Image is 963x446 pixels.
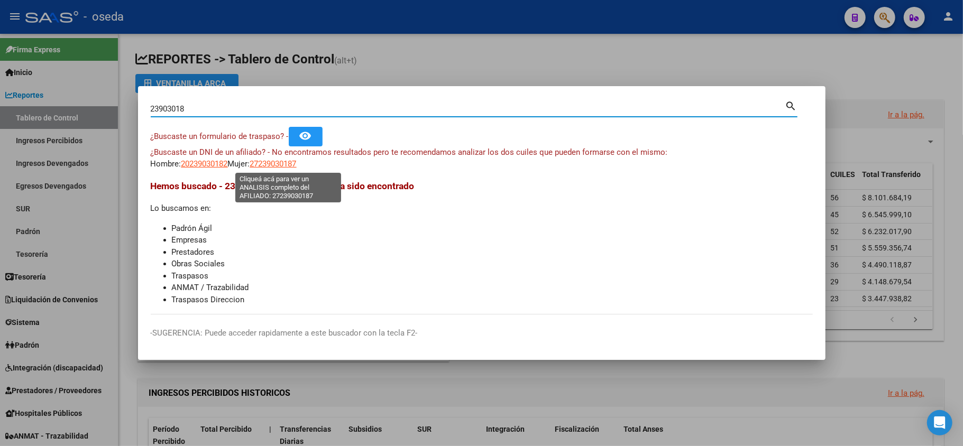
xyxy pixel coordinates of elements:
[151,147,668,157] span: ¿Buscaste un DNI de un afiliado? - No encontramos resultados pero te recomendamos analizar los do...
[151,327,813,339] p: -SUGERENCIA: Puede acceder rapidamente a este buscador con la tecla F2-
[151,146,813,170] div: Hombre: Mujer:
[172,282,813,294] li: ANMAT / Trazabilidad
[172,222,813,235] li: Padrón Ágil
[151,132,289,141] span: ¿Buscaste un formulario de traspaso? -
[172,234,813,246] li: Empresas
[785,99,797,111] mat-icon: search
[299,129,312,142] mat-icon: remove_red_eye
[172,246,813,258] li: Prestadores
[151,181,415,191] span: Hemos buscado - 23903018 - y el mismo no ha sido encontrado
[172,294,813,306] li: Traspasos Direccion
[250,159,297,169] span: 27239030187
[172,258,813,270] li: Obras Sociales
[181,159,228,169] span: 20239030182
[151,179,813,305] div: Lo buscamos en:
[172,270,813,282] li: Traspasos
[927,410,952,435] div: Open Intercom Messenger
